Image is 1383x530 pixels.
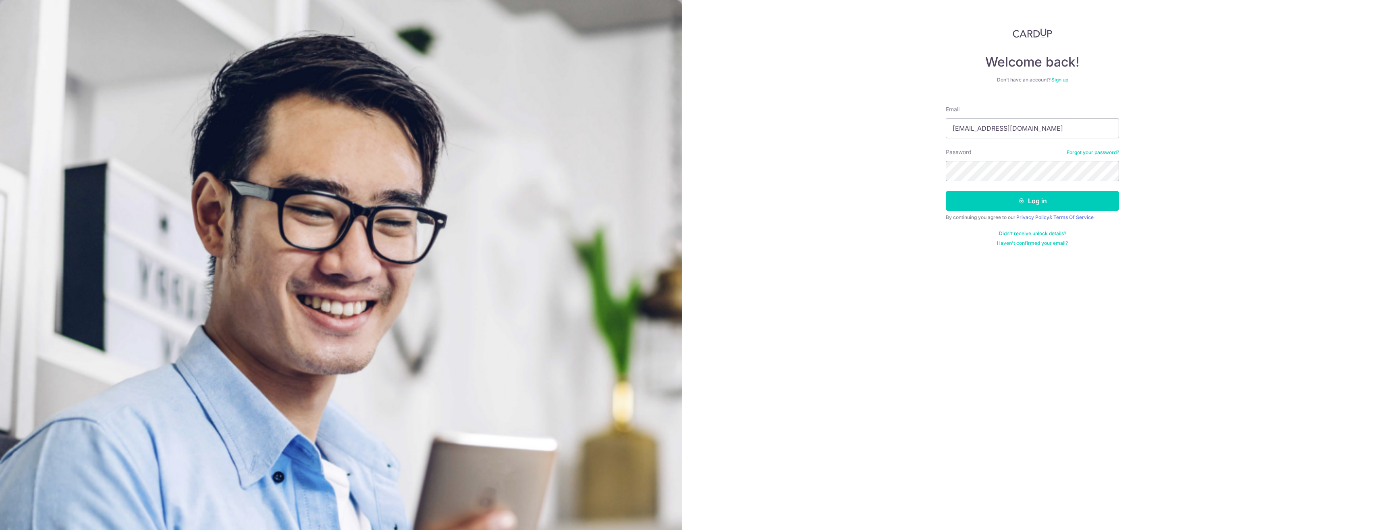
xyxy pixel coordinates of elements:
label: Password [946,148,972,156]
h4: Welcome back! [946,54,1119,70]
a: Forgot your password? [1067,149,1119,156]
a: Privacy Policy [1016,214,1049,220]
a: Terms Of Service [1053,214,1094,220]
div: Don’t have an account? [946,77,1119,83]
img: CardUp Logo [1013,28,1052,38]
label: Email [946,105,959,113]
button: Log in [946,191,1119,211]
a: Haven't confirmed your email? [997,240,1068,246]
input: Enter your Email [946,118,1119,138]
a: Didn't receive unlock details? [999,230,1066,237]
a: Sign up [1051,77,1068,83]
div: By continuing you agree to our & [946,214,1119,221]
